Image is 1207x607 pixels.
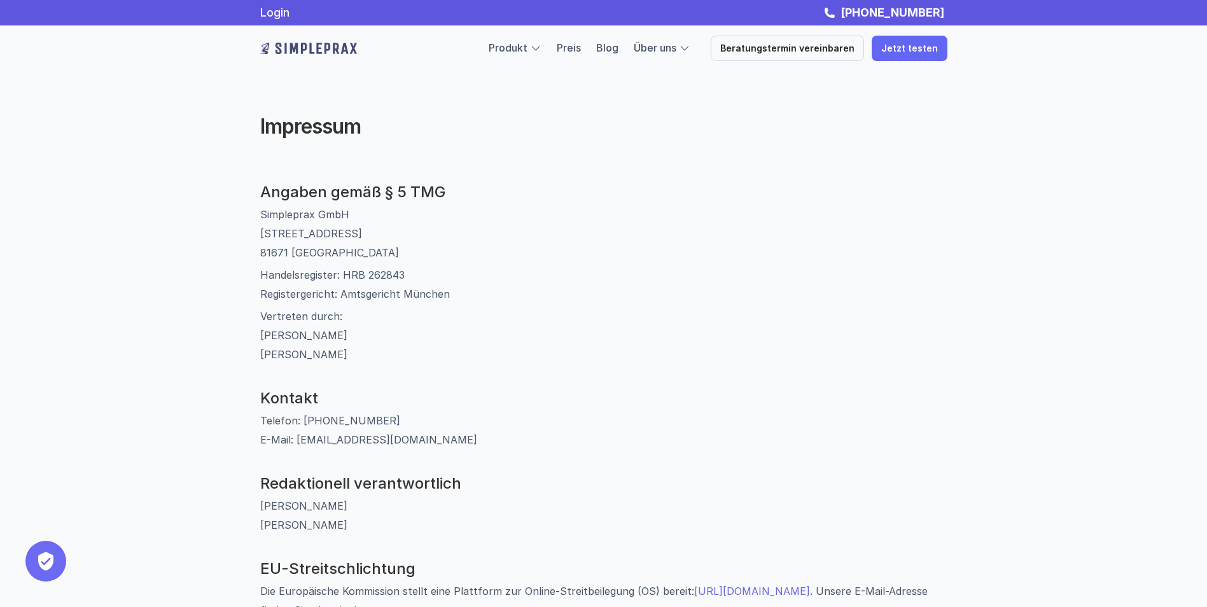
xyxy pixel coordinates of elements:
[260,560,947,578] h3: EU-Streitschlichtung
[489,41,527,54] a: Produkt
[260,265,947,303] p: Handelsregister: HRB 262843 Registergericht: Amtsgericht München
[260,475,947,493] h3: Redaktionell verantwortlich
[260,183,947,202] h3: Angaben gemäß § 5 TMG
[837,6,947,19] a: [PHONE_NUMBER]
[260,6,290,19] a: Login
[881,43,938,54] p: Jetzt testen
[694,585,810,597] a: [URL][DOMAIN_NAME]
[260,411,947,449] p: Telefon: [PHONE_NUMBER] E-Mail: [EMAIL_ADDRESS][DOMAIN_NAME]
[841,6,944,19] strong: [PHONE_NUMBER]
[557,41,581,54] a: Preis
[634,41,676,54] a: Über uns
[260,389,947,408] h3: Kontakt
[872,36,947,61] a: Jetzt testen
[260,496,947,534] p: [PERSON_NAME] [PERSON_NAME]
[720,43,855,54] p: Beratungstermin vereinbaren
[711,36,864,61] a: Beratungstermin vereinbaren
[260,205,947,262] p: Simpleprax GmbH [STREET_ADDRESS] 81671 [GEOGRAPHIC_DATA]
[260,307,947,364] p: Vertreten durch: [PERSON_NAME] [PERSON_NAME]
[596,41,618,54] a: Blog
[260,115,737,139] h2: Impressum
